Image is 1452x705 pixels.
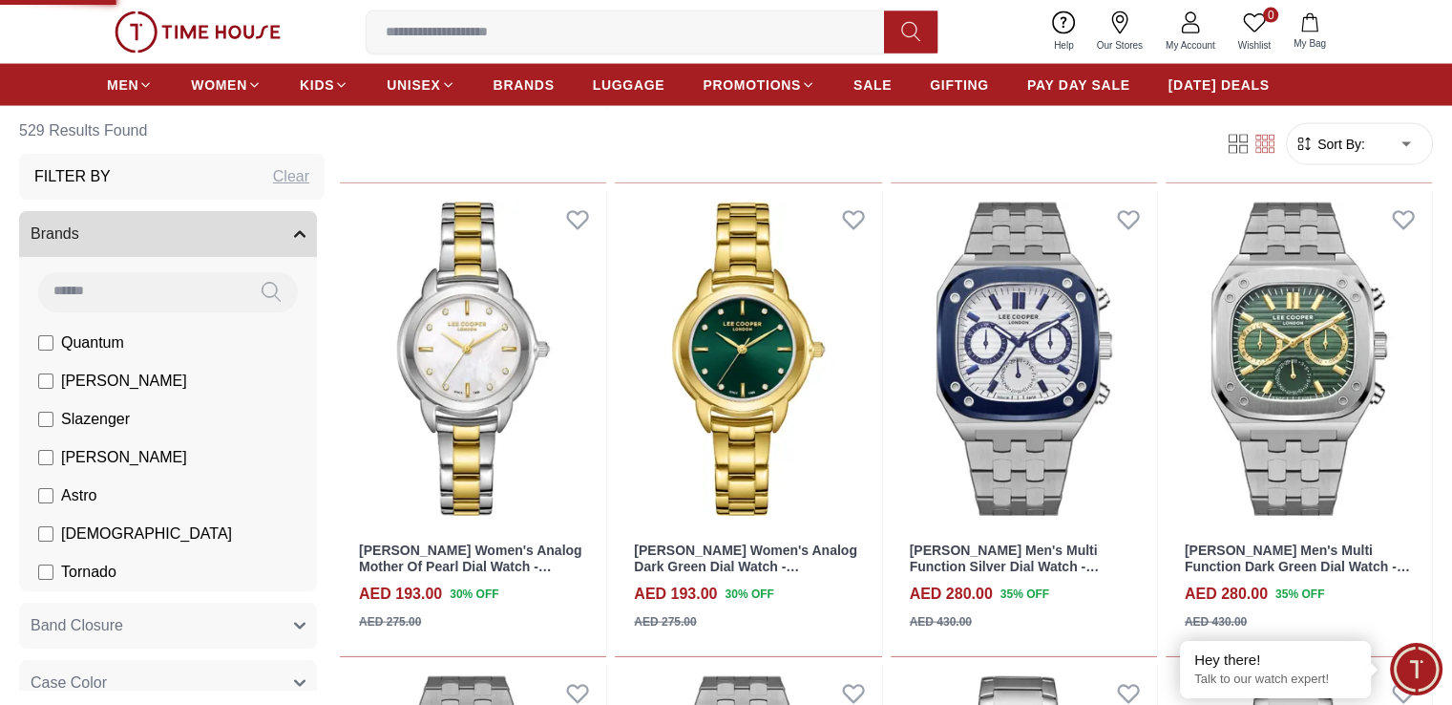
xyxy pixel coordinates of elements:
span: Band Closure [31,613,123,636]
span: My Bag [1286,36,1334,51]
a: WOMEN [191,68,262,102]
span: PROMOTIONS [703,75,801,95]
span: Sort By: [1314,134,1365,153]
span: GIFTING [930,75,989,95]
a: SALE [853,68,892,102]
span: MEN [107,75,138,95]
p: Talk to our watch expert! [1194,672,1357,688]
a: [PERSON_NAME] Men's Multi Function Dark Green Dial Watch - LC08023.370 [1185,543,1410,590]
a: PAY DAY SALE [1027,68,1130,102]
span: Astro [61,483,96,506]
h3: Filter By [34,164,111,187]
div: Chat Widget [1390,643,1442,695]
span: LUGGAGE [593,75,665,95]
span: Our Stores [1089,38,1150,53]
span: UNISEX [387,75,440,95]
span: Tornado [61,560,116,583]
span: Brands [31,222,79,245]
input: Tornado [38,564,53,579]
button: Sort By: [1294,134,1365,153]
span: Slazenger [61,407,130,430]
span: [PERSON_NAME] [61,445,187,468]
a: BRANDS [494,68,555,102]
div: AED 430.00 [1185,613,1247,630]
span: BRANDS [494,75,555,95]
div: AED 275.00 [634,613,696,630]
span: SALE [853,75,892,95]
img: Lee Cooper Women's Analog Mother Of Pearl Dial Watch - LC08024.220 [340,191,606,527]
a: [PERSON_NAME] Men's Multi Function Silver Dial Watch - LC08023.390 [910,543,1100,590]
a: PROMOTIONS [703,68,815,102]
a: 0Wishlist [1227,8,1282,56]
a: Our Stores [1085,8,1154,56]
a: Help [1042,8,1085,56]
h4: AED 193.00 [359,583,442,606]
h4: AED 280.00 [1185,583,1268,606]
a: [PERSON_NAME] Women's Analog Dark Green Dial Watch - LC08024.170 [634,543,857,590]
input: Astro [38,487,53,502]
span: 35 % OFF [1275,586,1324,603]
input: [PERSON_NAME] [38,449,53,464]
a: MEN [107,68,153,102]
h6: 529 Results Found [19,107,325,153]
button: My Bag [1282,10,1337,54]
span: Wishlist [1231,38,1278,53]
span: Quantum [61,331,124,353]
input: Quantum [38,334,53,350]
h4: AED 193.00 [634,583,717,606]
span: My Account [1158,38,1223,53]
img: Lee Cooper Women's Analog Dark Green Dial Watch - LC08024.170 [615,191,881,527]
span: [DEMOGRAPHIC_DATA] [61,522,232,545]
div: Hey there! [1194,651,1357,670]
a: LUGGAGE [593,68,665,102]
a: [PERSON_NAME] Women's Analog Mother Of Pearl Dial Watch - LC08024.220 [359,543,582,590]
div: AED 275.00 [359,613,421,630]
span: 30 % OFF [450,586,498,603]
span: Case Color [31,671,107,694]
span: WOMEN [191,75,247,95]
div: Clear [273,164,309,187]
input: Slazenger [38,411,53,426]
span: KIDS [300,75,334,95]
div: AED 430.00 [910,613,972,630]
span: Help [1046,38,1082,53]
span: 0 [1263,8,1278,23]
img: Lee Cooper Men's Multi Function Dark Green Dial Watch - LC08023.370 [1166,191,1432,527]
a: KIDS [300,68,348,102]
button: Case Color [19,659,317,705]
span: PAY DAY SALE [1027,75,1130,95]
input: [PERSON_NAME] [38,373,53,388]
img: Lee Cooper Men's Multi Function Silver Dial Watch - LC08023.390 [891,191,1157,527]
a: GIFTING [930,68,989,102]
h4: AED 280.00 [910,583,993,606]
input: [DEMOGRAPHIC_DATA] [38,525,53,541]
button: Brands [19,210,317,256]
span: 30 % OFF [725,586,773,603]
a: UNISEX [387,68,454,102]
img: ... [115,11,281,53]
button: Band Closure [19,602,317,648]
a: [DATE] DEALS [1168,68,1270,102]
span: 35 % OFF [1000,586,1049,603]
span: [PERSON_NAME] [61,369,187,392]
span: [DATE] DEALS [1168,75,1270,95]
